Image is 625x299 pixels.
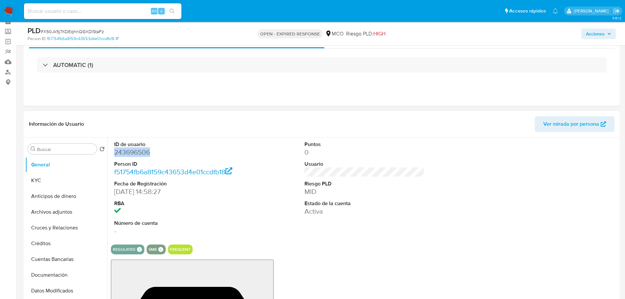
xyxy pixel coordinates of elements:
span: Acciones [586,29,605,39]
dd: [DATE] 14:58:27 [114,187,235,196]
span: Ver mirada por persona [543,116,599,132]
dt: Número de cuenta [114,220,235,227]
div: MCO [325,30,344,37]
button: KYC [25,173,107,188]
button: Buscar [31,146,36,152]
dt: ID de usuario [114,141,235,148]
span: Accesos rápidos [509,8,546,14]
dd: MID [304,187,425,196]
button: Acciones [581,29,616,39]
a: Salir [613,8,620,14]
dd: - [114,226,235,236]
b: Person ID [28,36,46,42]
dt: Person ID [114,160,235,168]
dd: 243696506 [114,148,235,157]
p: OPEN - EXPIRED RESPONSE [258,29,323,38]
button: Archivos adjuntos [25,204,107,220]
a: f51754fb6a8159c43653d4e01ccdfb18 [114,167,232,177]
button: search-icon [165,7,179,16]
div: AUTOMATIC (1) [37,57,607,73]
b: PLD [28,25,41,36]
dt: RBA [114,200,235,207]
a: Notificaciones [552,8,558,14]
dd: 0 [304,148,425,157]
dt: Riesgo PLD [304,180,425,187]
dt: Puntos [304,141,425,148]
input: Buscar [37,146,94,152]
dt: Fecha de Registración [114,180,235,187]
button: Datos Modificados [25,283,107,299]
span: 3.161.2 [612,15,622,21]
button: Créditos [25,236,107,251]
span: HIGH [373,30,385,37]
span: # X50Jk5j7KOEqhnQGXDlStaFz [41,28,104,35]
button: Documentación [25,267,107,283]
span: Riesgo PLD: [346,30,385,37]
button: Volver al orden por defecto [99,146,105,154]
button: Cuentas Bancarias [25,251,107,267]
button: General [25,157,107,173]
button: Ver mirada por persona [535,116,615,132]
p: felipe.cayon@mercadolibre.com [574,8,611,14]
h3: AUTOMATIC (1) [53,61,93,69]
span: Alt [152,8,157,14]
dd: Activa [304,207,425,216]
button: Cruces y Relaciones [25,220,107,236]
button: Anticipos de dinero [25,188,107,204]
h1: Información de Usuario [29,121,84,127]
input: Buscar usuario o caso... [24,7,181,15]
a: f51754fb6a8159c43653d4e01ccdfb18 [47,36,118,42]
span: s [160,8,162,14]
dt: Estado de la cuenta [304,200,425,207]
dt: Usuario [304,160,425,168]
